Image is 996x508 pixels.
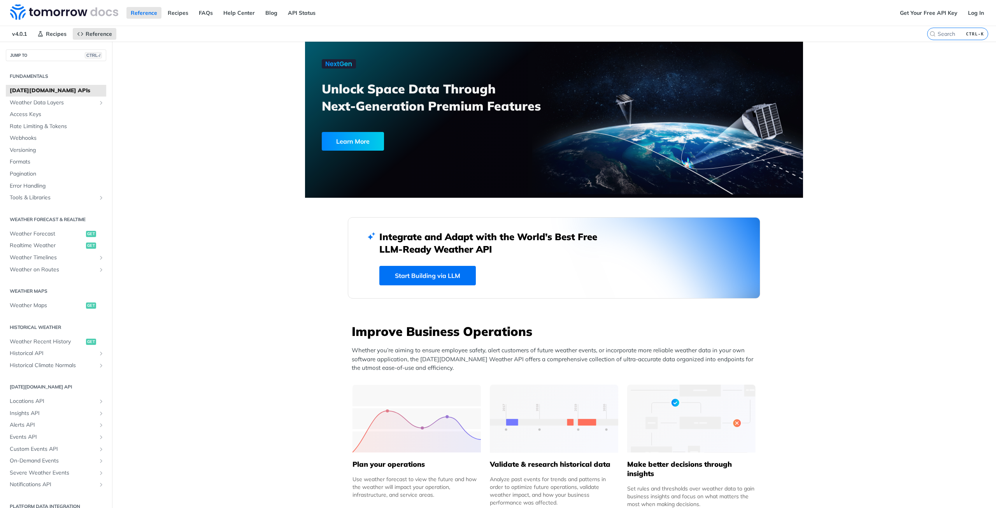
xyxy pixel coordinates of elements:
a: Events APIShow subpages for Events API [6,431,106,443]
span: Reference [86,30,112,37]
h3: Improve Business Operations [352,323,760,340]
h2: Fundamentals [6,73,106,80]
a: Weather Mapsget [6,300,106,311]
span: Weather Data Layers [10,99,96,107]
button: Show subpages for Weather Data Layers [98,100,104,106]
span: CTRL-/ [85,52,102,58]
p: Whether you’re aiming to ensure employee safety, alert customers of future weather events, or inc... [352,346,760,373]
a: On-Demand EventsShow subpages for On-Demand Events [6,455,106,467]
span: Tools & Libraries [10,194,96,202]
a: Versioning [6,144,106,156]
a: Notifications APIShow subpages for Notifications API [6,479,106,490]
h3: Unlock Space Data Through Next-Generation Premium Features [322,80,563,114]
a: Pagination [6,168,106,180]
img: a22d113-group-496-32x.svg [627,385,756,453]
a: FAQs [195,7,217,19]
span: Weather on Routes [10,266,96,274]
a: Historical Climate NormalsShow subpages for Historical Climate Normals [6,360,106,371]
span: Access Keys [10,111,104,118]
span: Weather Forecast [10,230,84,238]
a: Severe Weather EventsShow subpages for Severe Weather Events [6,467,106,479]
a: [DATE][DOMAIN_NAME] APIs [6,85,106,97]
div: Analyze past events for trends and patterns in order to optimize future operations, validate weat... [490,475,618,506]
span: v4.0.1 [8,28,31,40]
a: Formats [6,156,106,168]
img: 39565e8-group-4962x.svg [352,385,481,453]
h2: Historical Weather [6,324,106,331]
a: Historical APIShow subpages for Historical API [6,348,106,359]
a: Blog [261,7,282,19]
span: get [86,231,96,237]
a: Learn More [322,132,514,151]
a: Alerts APIShow subpages for Alerts API [6,419,106,431]
span: Webhooks [10,134,104,142]
h2: Weather Maps [6,288,106,295]
button: Show subpages for Historical API [98,350,104,357]
span: [DATE][DOMAIN_NAME] APIs [10,87,104,95]
span: Severe Weather Events [10,469,96,477]
div: Set rules and thresholds over weather data to gain business insights and focus on what matters th... [627,485,756,508]
a: Access Keys [6,109,106,120]
span: get [86,302,96,309]
a: Recipes [33,28,71,40]
span: Insights API [10,410,96,417]
img: NextGen [322,59,356,69]
h5: Validate & research historical data [490,460,618,469]
a: Weather TimelinesShow subpages for Weather Timelines [6,252,106,264]
button: Show subpages for Weather on Routes [98,267,104,273]
span: Pagination [10,170,104,178]
a: Weather on RoutesShow subpages for Weather on Routes [6,264,106,276]
a: Recipes [163,7,193,19]
button: Show subpages for Insights API [98,410,104,417]
a: Weather Data LayersShow subpages for Weather Data Layers [6,97,106,109]
span: get [86,243,96,249]
button: Show subpages for On-Demand Events [98,458,104,464]
span: Versioning [10,146,104,154]
a: Realtime Weatherget [6,240,106,251]
button: Show subpages for Locations API [98,398,104,404]
span: Weather Timelines [10,254,96,262]
a: Get Your Free API Key [896,7,962,19]
img: Tomorrow.io Weather API Docs [10,4,118,20]
span: Rate Limiting & Tokens [10,123,104,130]
h2: Weather Forecast & realtime [6,216,106,223]
span: Historical API [10,350,96,357]
kbd: CTRL-K [964,30,986,38]
span: Weather Maps [10,302,84,309]
a: Reference [126,7,161,19]
span: Recipes [46,30,67,37]
div: Use weather forecast to view the future and how the weather will impact your operation, infrastru... [352,475,481,499]
span: On-Demand Events [10,457,96,465]
span: Weather Recent History [10,338,84,346]
span: Locations API [10,397,96,405]
span: Formats [10,158,104,166]
a: Weather Forecastget [6,228,106,240]
span: Events API [10,433,96,441]
img: 13d7ca0-group-496-2.svg [490,385,618,453]
span: get [86,339,96,345]
span: Custom Events API [10,445,96,453]
a: API Status [284,7,320,19]
a: Start Building via LLM [379,266,476,285]
button: Show subpages for Notifications API [98,482,104,488]
a: Insights APIShow subpages for Insights API [6,408,106,419]
button: JUMP TOCTRL-/ [6,49,106,61]
h5: Plan your operations [352,460,481,469]
span: Historical Climate Normals [10,362,96,369]
a: Webhooks [6,132,106,144]
a: Locations APIShow subpages for Locations API [6,396,106,407]
a: Log In [964,7,988,19]
h5: Make better decisions through insights [627,460,756,478]
button: Show subpages for Tools & Libraries [98,195,104,201]
svg: Search [929,31,936,37]
div: Learn More [322,132,384,151]
button: Show subpages for Historical Climate Normals [98,362,104,369]
button: Show subpages for Custom Events API [98,446,104,452]
button: Show subpages for Events API [98,434,104,440]
a: Error Handling [6,180,106,192]
span: Realtime Weather [10,242,84,250]
span: Alerts API [10,421,96,429]
a: Rate Limiting & Tokens [6,121,106,132]
button: Show subpages for Weather Timelines [98,255,104,261]
h2: Integrate and Adapt with the World’s Best Free LLM-Ready Weather API [379,230,609,255]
